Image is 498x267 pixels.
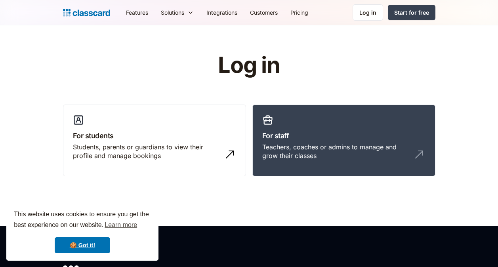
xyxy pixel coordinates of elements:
a: dismiss cookie message [55,237,110,253]
h3: For students [73,130,236,141]
a: Features [120,4,155,21]
a: For studentsStudents, parents or guardians to view their profile and manage bookings [63,105,246,177]
div: Teachers, coaches or admins to manage and grow their classes [262,143,410,160]
a: Start for free [388,5,435,20]
span: This website uses cookies to ensure you get the best experience on our website. [14,210,151,231]
div: Solutions [161,8,184,17]
h1: Log in [123,53,375,78]
div: cookieconsent [6,202,158,261]
div: Solutions [155,4,200,21]
a: Integrations [200,4,244,21]
a: Customers [244,4,284,21]
h3: For staff [262,130,425,141]
a: learn more about cookies [103,219,138,231]
div: Students, parents or guardians to view their profile and manage bookings [73,143,220,160]
a: home [63,7,110,18]
a: Pricing [284,4,315,21]
div: Log in [359,8,376,17]
div: Start for free [394,8,429,17]
a: Log in [353,4,383,21]
a: For staffTeachers, coaches or admins to manage and grow their classes [252,105,435,177]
